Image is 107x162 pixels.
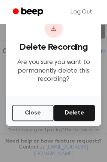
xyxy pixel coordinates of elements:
[12,58,95,84] p: Are you sure you want to permanently delete this recording?
[12,105,54,121] button: Close
[12,42,95,52] h3: Delete Recording
[63,3,99,21] a: Log Out
[54,105,95,121] button: Delete
[8,5,50,19] a: Beep
[45,20,63,38] div: ⚠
